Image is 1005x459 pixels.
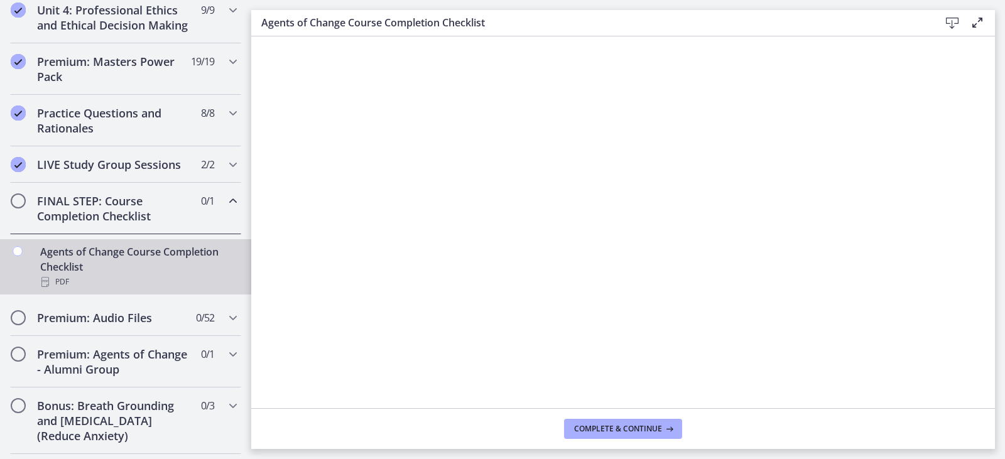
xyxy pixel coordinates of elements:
[37,105,190,136] h2: Practice Questions and Rationales
[37,54,190,84] h2: Premium: Masters Power Pack
[40,274,236,289] div: PDF
[201,193,214,208] span: 0 / 1
[11,54,26,69] i: Completed
[11,3,26,18] i: Completed
[201,157,214,172] span: 2 / 2
[11,105,26,121] i: Completed
[191,54,214,69] span: 19 / 19
[37,310,190,325] h2: Premium: Audio Files
[201,347,214,362] span: 0 / 1
[37,193,190,224] h2: FINAL STEP: Course Completion Checklist
[37,157,190,172] h2: LIVE Study Group Sessions
[201,105,214,121] span: 8 / 8
[574,424,662,434] span: Complete & continue
[11,157,26,172] i: Completed
[201,3,214,18] span: 9 / 9
[261,15,920,30] h3: Agents of Change Course Completion Checklist
[37,347,190,377] h2: Premium: Agents of Change - Alumni Group
[201,398,214,413] span: 0 / 3
[40,244,236,289] div: Agents of Change Course Completion Checklist
[564,419,682,439] button: Complete & continue
[37,398,190,443] h2: Bonus: Breath Grounding and [MEDICAL_DATA] (Reduce Anxiety)
[196,310,214,325] span: 0 / 52
[37,3,190,33] h2: Unit 4: Professional Ethics and Ethical Decision Making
